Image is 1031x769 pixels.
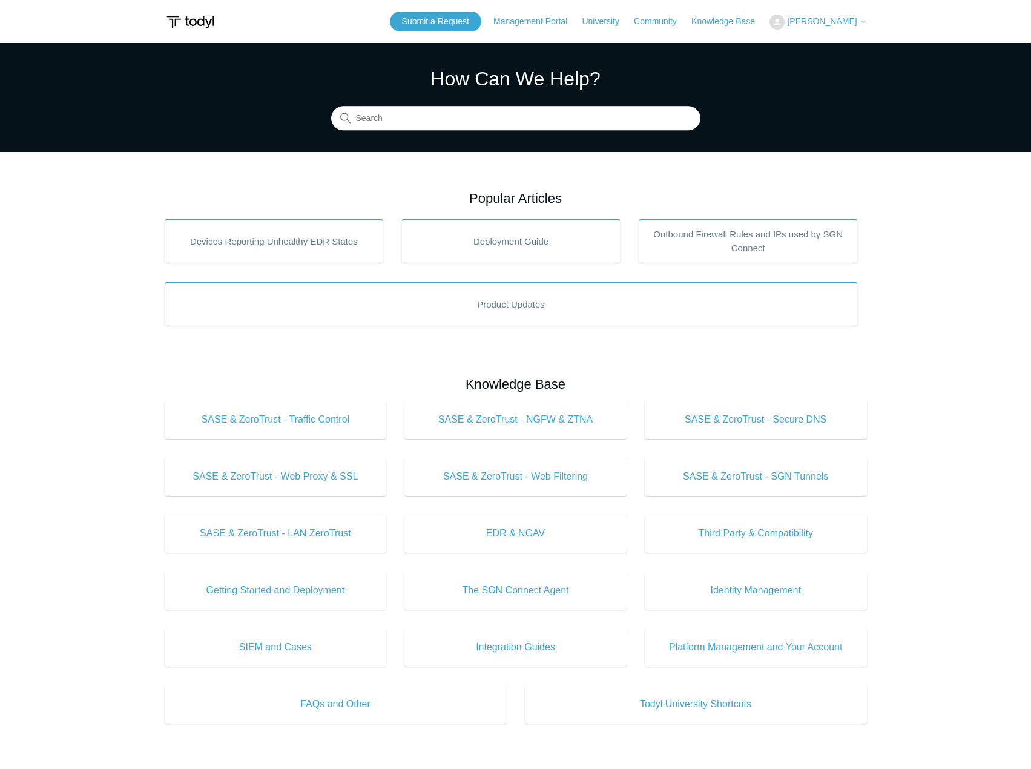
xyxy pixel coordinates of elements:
span: SASE & ZeroTrust - LAN ZeroTrust [183,526,369,541]
a: Deployment Guide [401,219,621,263]
a: Third Party & Compatibility [645,514,867,553]
span: SASE & ZeroTrust - NGFW & ZTNA [423,412,608,427]
a: SASE & ZeroTrust - Traffic Control [165,400,387,439]
a: Management Portal [493,15,579,28]
a: Todyl University Shortcuts [525,685,867,724]
span: [PERSON_NAME] [787,16,857,26]
span: Identity Management [663,583,849,598]
a: Platform Management and Your Account [645,628,867,667]
a: Integration Guides [404,628,627,667]
button: [PERSON_NAME] [769,15,866,30]
span: Third Party & Compatibility [663,526,849,541]
a: EDR & NGAV [404,514,627,553]
span: SASE & ZeroTrust - Secure DNS [663,412,849,427]
span: SIEM and Cases [183,640,369,655]
a: Getting Started and Deployment [165,571,387,610]
span: Todyl University Shortcuts [543,697,849,711]
h2: Knowledge Base [165,374,867,394]
span: Getting Started and Deployment [183,583,369,598]
a: SASE & ZeroTrust - Web Filtering [404,457,627,496]
a: SASE & ZeroTrust - LAN ZeroTrust [165,514,387,553]
h2: Popular Articles [165,188,867,208]
a: SASE & ZeroTrust - Web Proxy & SSL [165,457,387,496]
a: SASE & ZeroTrust - NGFW & ZTNA [404,400,627,439]
a: Community [634,15,689,28]
a: Outbound Firewall Rules and IPs used by SGN Connect [639,219,858,263]
h1: How Can We Help? [331,64,700,93]
a: Submit a Request [390,12,481,31]
span: SASE & ZeroTrust - SGN Tunnels [663,469,849,484]
img: Todyl Support Center Help Center home page [165,11,216,33]
a: Knowledge Base [691,15,767,28]
a: SASE & ZeroTrust - Secure DNS [645,400,867,439]
a: SASE & ZeroTrust - SGN Tunnels [645,457,867,496]
span: Platform Management and Your Account [663,640,849,655]
span: Integration Guides [423,640,608,655]
a: The SGN Connect Agent [404,571,627,610]
span: SASE & ZeroTrust - Traffic Control [183,412,369,427]
span: FAQs and Other [183,697,489,711]
a: Devices Reporting Unhealthy EDR States [165,219,384,263]
input: Search [331,107,700,131]
span: The SGN Connect Agent [423,583,608,598]
span: EDR & NGAV [423,526,608,541]
span: SASE & ZeroTrust - Web Filtering [423,469,608,484]
span: SASE & ZeroTrust - Web Proxy & SSL [183,469,369,484]
a: University [582,15,631,28]
a: Product Updates [165,282,858,326]
a: SIEM and Cases [165,628,387,667]
a: FAQs and Other [165,685,507,724]
a: Identity Management [645,571,867,610]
